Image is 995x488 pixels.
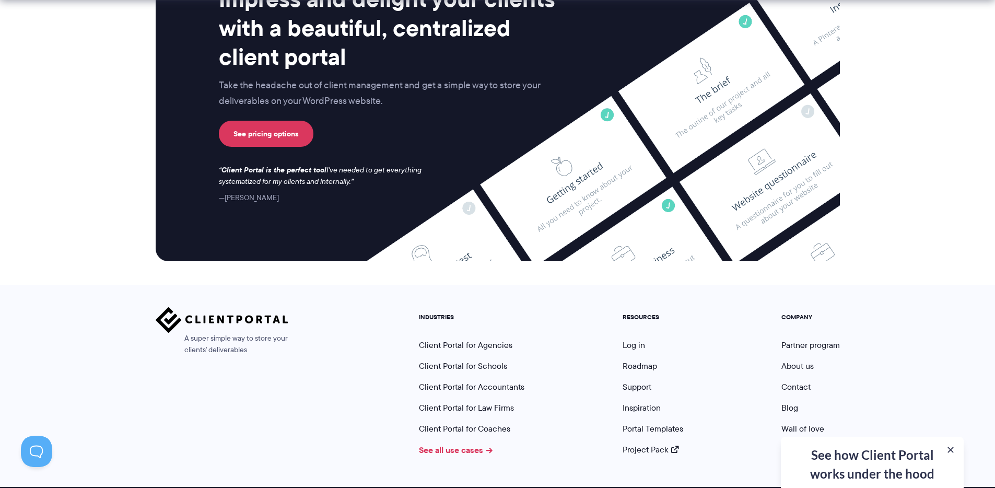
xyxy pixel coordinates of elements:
a: Project Pack [623,444,679,456]
iframe: Toggle Customer Support [21,436,52,467]
a: Blog [781,402,798,414]
a: Client Portal for Law Firms [419,402,514,414]
a: See pricing options [219,121,313,147]
a: Contact [781,381,811,393]
a: Partner program [781,339,840,351]
h5: INDUSTRIES [419,313,524,321]
a: Roadmap [623,360,657,372]
strong: Client Portal is the perfect tool [221,164,326,176]
a: See all use cases [419,444,493,456]
a: Client Portal for Agencies [419,339,512,351]
a: Inspiration [623,402,661,414]
p: I've needed to get everything systematized for my clients and internally. [219,165,432,188]
p: Take the headache out of client management and get a simple way to store your deliverables on you... [219,78,563,109]
a: Support [623,381,651,393]
a: Portal Templates [623,423,683,435]
a: Client Portal for Coaches [419,423,510,435]
a: Client Portal for Schools [419,360,507,372]
h5: COMPANY [781,313,840,321]
a: Client Portal for Accountants [419,381,524,393]
span: A super simple way to store your clients' deliverables [156,333,288,356]
a: Wall of love [781,423,824,435]
a: About us [781,360,814,372]
cite: [PERSON_NAME] [219,192,279,203]
h5: RESOURCES [623,313,683,321]
a: Log in [623,339,645,351]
